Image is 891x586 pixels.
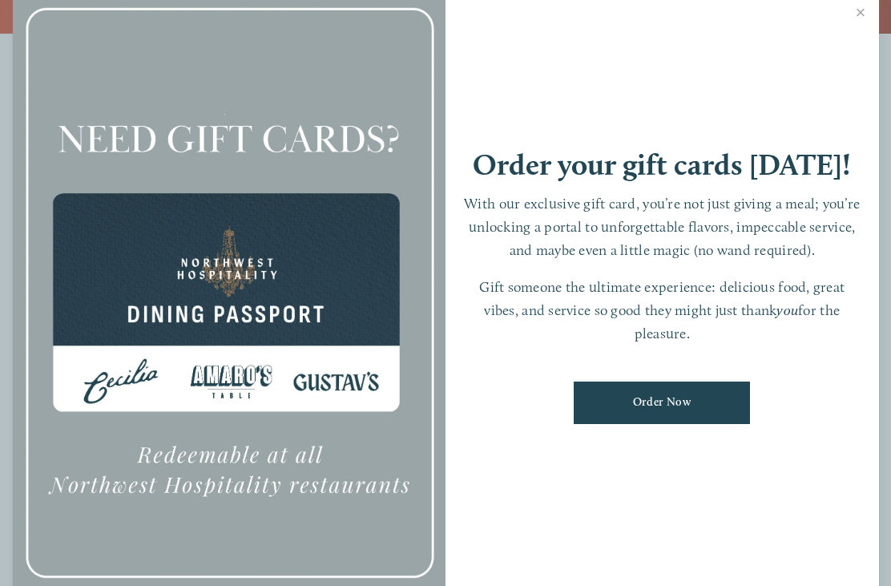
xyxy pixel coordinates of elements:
em: you [776,301,798,318]
p: Gift someone the ultimate experience: delicious food, great vibes, and service so good they might... [462,276,863,345]
h1: Order your gift cards [DATE]! [473,150,851,180]
a: Order Now [574,382,750,424]
p: With our exclusive gift card, you’re not just giving a meal; you’re unlocking a portal to unforge... [462,192,863,261]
